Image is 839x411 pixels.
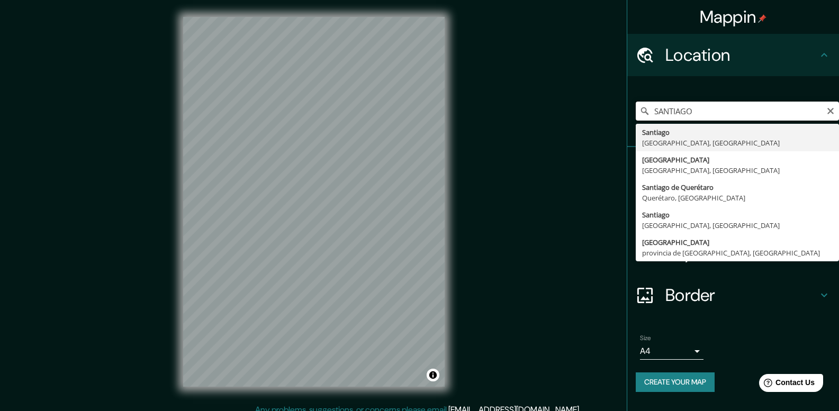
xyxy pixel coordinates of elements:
[642,165,833,176] div: [GEOGRAPHIC_DATA], [GEOGRAPHIC_DATA]
[642,127,833,138] div: Santiago
[627,189,839,232] div: Style
[642,193,833,203] div: Querétaro, [GEOGRAPHIC_DATA]
[642,154,833,165] div: [GEOGRAPHIC_DATA]
[627,147,839,189] div: Pins
[627,274,839,316] div: Border
[427,369,439,381] button: Toggle attribution
[642,220,833,231] div: [GEOGRAPHIC_DATA], [GEOGRAPHIC_DATA]
[826,105,835,115] button: Clear
[627,232,839,274] div: Layout
[665,242,818,263] h4: Layout
[642,182,833,193] div: Santiago de Querétaro
[745,370,827,399] iframe: Help widget launcher
[636,102,839,121] input: Pick your city or area
[642,237,833,248] div: [GEOGRAPHIC_DATA]
[642,209,833,220] div: Santiago
[640,343,703,360] div: A4
[636,372,715,392] button: Create your map
[183,17,445,387] canvas: Map
[758,14,766,23] img: pin-icon.png
[640,334,651,343] label: Size
[642,248,833,258] div: provincia de [GEOGRAPHIC_DATA], [GEOGRAPHIC_DATA]
[665,285,818,306] h4: Border
[642,138,833,148] div: [GEOGRAPHIC_DATA], [GEOGRAPHIC_DATA]
[627,34,839,76] div: Location
[700,6,767,28] h4: Mappin
[665,44,818,66] h4: Location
